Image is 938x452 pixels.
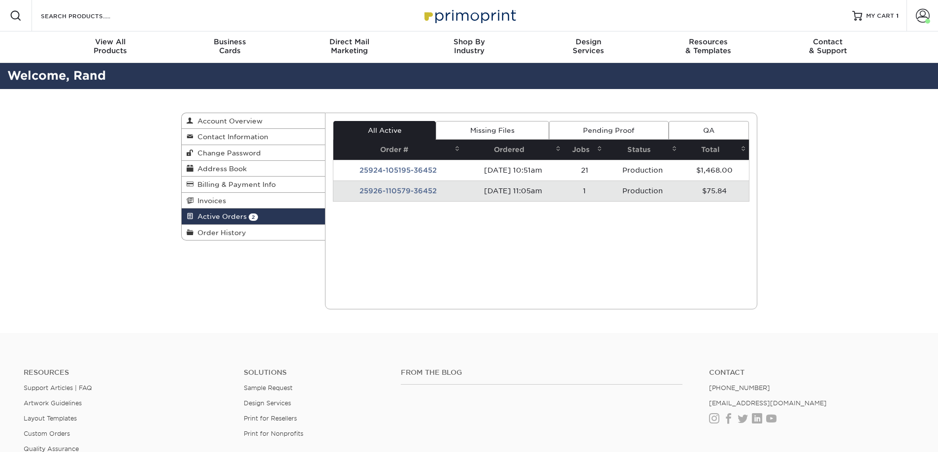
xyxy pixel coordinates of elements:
a: Account Overview [182,113,325,129]
td: 21 [564,160,606,181]
a: Change Password [182,145,325,161]
th: Order # [333,140,463,160]
a: Direct MailMarketing [290,31,409,63]
span: MY CART [866,12,894,20]
td: 1 [564,181,606,201]
span: Design [529,37,648,46]
span: Shop By [409,37,529,46]
span: Address Book [194,165,247,173]
a: BusinessCards [170,31,290,63]
span: Billing & Payment Info [194,181,276,188]
a: Artwork Guidelines [24,399,82,407]
span: Direct Mail [290,37,409,46]
a: Design Services [244,399,291,407]
span: 2 [249,213,258,221]
input: SEARCH PRODUCTS..... [40,10,136,22]
a: [PHONE_NUMBER] [709,384,770,392]
a: Billing & Payment Info [182,177,325,192]
td: Production [605,160,679,181]
a: DesignServices [529,31,648,63]
a: Print for Resellers [244,415,297,422]
span: Account Overview [194,117,262,125]
a: Contact [709,368,914,377]
a: Invoices [182,193,325,209]
h4: From the Blog [401,368,682,377]
a: Resources& Templates [648,31,768,63]
span: Active Orders [194,212,247,220]
a: Pending Proof [549,121,669,140]
td: $75.84 [680,181,749,201]
span: Contact Information [194,133,268,141]
a: Missing Files [436,121,549,140]
a: Print for Nonprofits [244,430,303,437]
span: Invoices [194,197,226,205]
a: Custom Orders [24,430,70,437]
div: & Templates [648,37,768,55]
a: Contact Information [182,129,325,145]
span: Change Password [194,149,261,157]
span: Order History [194,229,246,237]
a: Active Orders 2 [182,209,325,224]
a: Address Book [182,161,325,177]
div: Services [529,37,648,55]
a: Contact& Support [768,31,888,63]
a: [EMAIL_ADDRESS][DOMAIN_NAME] [709,399,827,407]
a: Layout Templates [24,415,77,422]
span: View All [51,37,170,46]
span: 1 [896,12,899,19]
th: Total [680,140,749,160]
a: Support Articles | FAQ [24,384,92,392]
h4: Resources [24,368,229,377]
td: 25924-105195-36452 [333,160,463,181]
span: Business [170,37,290,46]
td: $1,468.00 [680,160,749,181]
a: Shop ByIndustry [409,31,529,63]
td: 25926-110579-36452 [333,181,463,201]
a: Order History [182,225,325,240]
th: Ordered [463,140,564,160]
h4: Solutions [244,368,386,377]
td: [DATE] 10:51am [463,160,564,181]
span: Contact [768,37,888,46]
td: Production [605,181,679,201]
th: Jobs [564,140,606,160]
td: [DATE] 11:05am [463,181,564,201]
div: & Support [768,37,888,55]
a: Sample Request [244,384,292,392]
a: QA [669,121,748,140]
img: Primoprint [420,5,518,26]
div: Cards [170,37,290,55]
a: View AllProducts [51,31,170,63]
span: Resources [648,37,768,46]
div: Industry [409,37,529,55]
th: Status [605,140,679,160]
div: Products [51,37,170,55]
div: Marketing [290,37,409,55]
a: All Active [333,121,436,140]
